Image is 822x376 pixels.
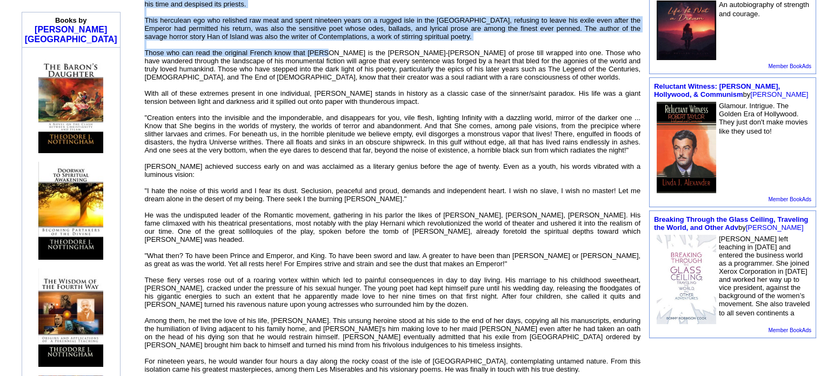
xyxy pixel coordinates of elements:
[657,235,716,325] img: 69560.jpg
[70,50,71,54] img: shim.gif
[71,50,72,54] img: shim.gif
[38,260,39,265] img: shim.gif
[654,215,808,232] font: by
[38,56,103,153] img: 13456.jpg
[719,1,809,18] font: An autobiography of strength and courage.
[768,63,811,69] a: Member BookAds
[657,1,716,60] img: 80438.jpg
[38,153,39,159] img: shim.gif
[38,162,103,260] img: 63990.jpg
[657,102,716,193] img: 25117.JPG
[750,90,808,98] a: [PERSON_NAME]
[768,327,811,333] a: Member BookAds
[38,367,39,372] img: shim.gif
[768,196,811,202] a: Member BookAds
[25,25,117,44] a: [PERSON_NAME][GEOGRAPHIC_DATA]
[719,102,807,135] font: Glamour. Intrigue. The Golden Era of Hollywood. They just don't make movies like they used to!
[654,82,808,98] font: by
[654,215,808,232] a: Breaking Through the Glass Ceiling, Traveling the World, and Other Adv
[654,82,780,98] a: Reluctant Witness: [PERSON_NAME], Hollywood, & Communism
[38,268,103,367] img: 47606.jpg
[746,223,804,232] a: [PERSON_NAME]
[719,235,810,317] font: [PERSON_NAME] left teaching in [DATE] and entered the business world as a programmer. She joined ...
[55,16,87,24] b: Books by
